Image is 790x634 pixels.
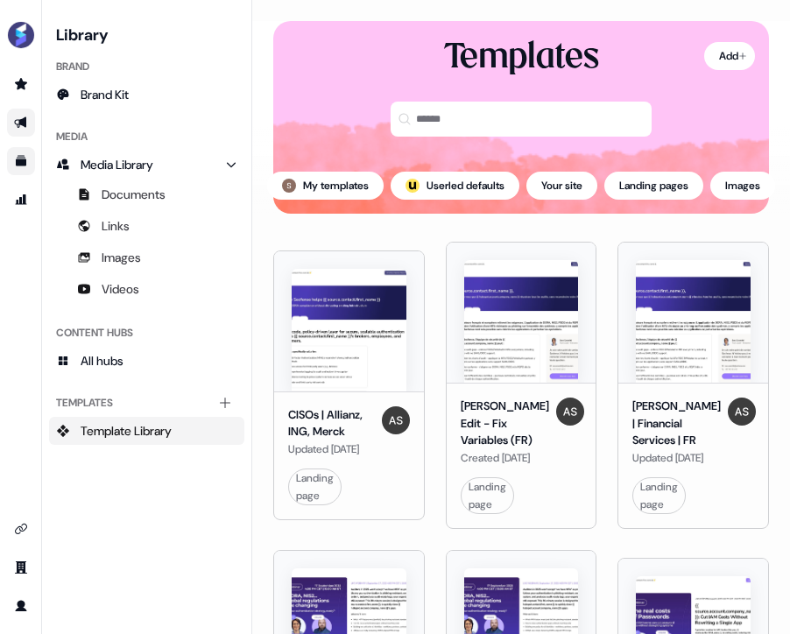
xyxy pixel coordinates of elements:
[632,449,721,467] div: Updated [DATE]
[7,186,35,214] a: Go to attribution
[102,280,139,298] span: Videos
[49,21,244,46] h3: Library
[49,151,244,179] a: Media Library
[556,398,584,426] img: Antoni
[49,123,244,151] div: Media
[406,179,420,193] img: userled logo
[102,249,141,266] span: Images
[49,53,244,81] div: Brand
[49,275,244,303] a: Videos
[382,406,410,434] img: Antoni
[49,347,244,375] a: All hubs
[102,217,130,235] span: Links
[728,398,756,426] img: Antoni
[604,172,703,200] button: Landing pages
[267,172,384,200] button: My templates
[49,243,244,271] a: Images
[7,109,35,137] a: Go to outbound experience
[288,406,375,440] div: CISOs | Allianz, ING, Merck
[273,242,425,529] button: CISOs | Allianz, ING, MerckCISOs | Allianz, ING, MerckUpdated [DATE]AntoniLanding page
[7,515,35,543] a: Go to integrations
[461,398,549,449] div: [PERSON_NAME] Edit - Fix Variables (FR)
[444,35,599,81] div: Templates
[469,478,506,513] div: Landing page
[636,260,751,383] img: Sara | Financial Services | FR
[617,242,769,529] button: Sara | Financial Services | FR[PERSON_NAME] | Financial Services | FRUpdated [DATE]AntoniLanding ...
[49,417,244,445] a: Template Library
[49,319,244,347] div: Content Hubs
[710,172,775,200] button: Images
[81,352,123,370] span: All hubs
[526,172,597,200] button: Your site
[288,440,375,458] div: Updated [DATE]
[704,42,755,70] button: Add
[461,449,549,467] div: Created [DATE]
[7,70,35,98] a: Go to prospects
[49,81,244,109] a: Brand Kit
[296,469,334,504] div: Landing page
[292,269,406,391] img: CISOs | Allianz, ING, Merck
[406,179,420,193] div: ;
[7,147,35,175] a: Go to templates
[102,186,166,203] span: Documents
[464,260,579,383] img: Ryan Edit - Fix Variables (FR)
[7,592,35,620] a: Go to profile
[446,242,597,529] button: Ryan Edit - Fix Variables (FR)[PERSON_NAME] Edit - Fix Variables (FR)Created [DATE]AntoniLanding ...
[49,389,244,417] div: Templates
[81,422,172,440] span: Template Library
[640,478,678,513] div: Landing page
[49,212,244,240] a: Links
[49,180,244,208] a: Documents
[81,156,153,173] span: Media Library
[282,179,296,193] img: Sara
[391,172,519,200] button: userled logo;Userled defaults
[632,398,721,449] div: [PERSON_NAME] | Financial Services | FR
[7,553,35,581] a: Go to team
[81,86,129,103] span: Brand Kit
